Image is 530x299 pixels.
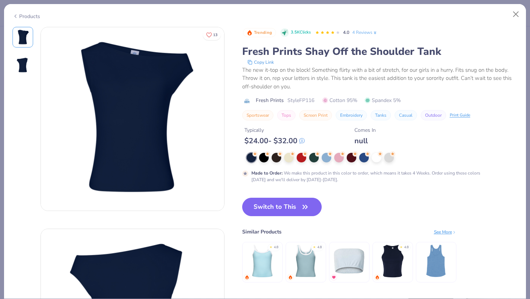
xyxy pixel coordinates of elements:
img: MostFav.gif [332,275,336,279]
div: 4.8 [404,245,409,250]
img: Bella + Canvas Ladies' Micro Ribbed Racerback Tank [375,243,410,278]
button: Switch to This [242,198,322,216]
div: See More [434,229,456,235]
span: 13 [213,33,218,37]
a: 4 Reviews [352,29,378,36]
span: Spandex 5% [365,96,401,104]
button: Outdoor [421,110,446,120]
div: Print Guide [450,112,470,119]
div: Typically [244,126,305,134]
img: brand logo [242,98,252,104]
span: 4.0 [343,29,349,35]
button: Screen Print [299,110,332,120]
img: Fresh Prints Cali Camisole Top [245,243,280,278]
img: Los Angeles Apparel Tri Blend Racerback Tank 3.7oz [418,243,453,278]
button: Close [509,7,523,21]
span: Fresh Prints [256,96,284,104]
img: Fresh Prints Terry Bandeau [332,243,367,278]
img: Front [41,27,224,211]
div: Fresh Prints Shay Off the Shoulder Tank [242,45,518,59]
button: copy to clipboard [245,59,276,66]
button: Badge Button [243,28,276,38]
img: Trending sort [247,30,252,36]
button: Tops [277,110,296,120]
div: 4.8 [317,245,322,250]
img: Fresh Prints Sunset Blvd Ribbed Scoop Tank Top [288,243,323,278]
div: 4.0 Stars [315,27,340,39]
img: Front [14,28,32,46]
img: trending.gif [375,275,379,279]
img: Back [14,56,32,74]
span: Style FP116 [287,96,314,104]
div: ★ [400,245,403,248]
img: trending.gif [245,275,249,279]
div: 4.8 [274,245,278,250]
button: Casual [395,110,417,120]
button: Embroidery [336,110,367,120]
div: Similar Products [242,228,282,236]
div: null [354,136,376,145]
button: Tanks [371,110,391,120]
strong: Made to Order : [251,170,283,176]
div: Comes In [354,126,376,134]
button: Like [203,29,221,40]
button: Sportswear [242,110,273,120]
span: Cotton 95% [322,96,357,104]
span: Trending [254,31,272,35]
div: Products [13,13,40,20]
span: 3.5K Clicks [291,29,311,36]
img: trending.gif [288,275,293,279]
div: The new it-top on the block! Something flirty with a bit of stretch, for our girls in a hurry. Fi... [242,66,518,91]
div: $ 24.00 - $ 32.00 [244,136,305,145]
div: We make this product in this color to order, which means it takes 4 Weeks. Order using these colo... [251,170,485,183]
div: ★ [269,245,272,248]
div: ★ [313,245,316,248]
